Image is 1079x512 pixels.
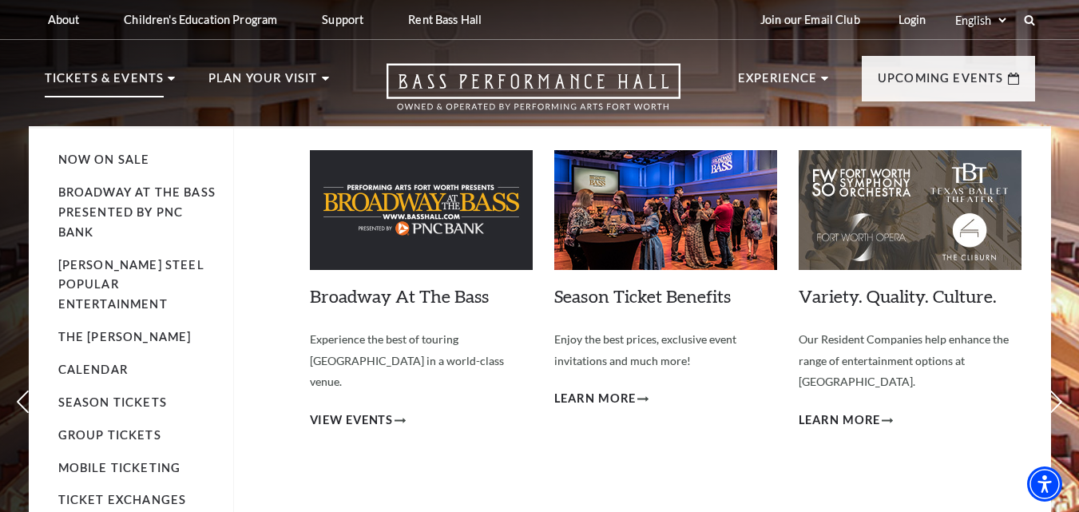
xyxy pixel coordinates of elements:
[58,153,150,166] a: Now On Sale
[554,389,637,409] span: Learn More
[408,13,482,26] p: Rent Bass Hall
[554,285,731,307] a: Season Ticket Benefits
[952,13,1009,28] select: Select:
[799,329,1021,393] p: Our Resident Companies help enhance the range of entertainment options at [GEOGRAPHIC_DATA].
[799,150,1021,270] img: Variety. Quality. Culture.
[554,389,649,409] a: Learn More Season Ticket Benefits
[329,63,738,126] a: Open this option
[310,285,489,307] a: Broadway At The Bass
[58,461,181,474] a: Mobile Ticketing
[310,150,533,270] img: Broadway At The Bass
[554,150,777,270] img: Season Ticket Benefits
[58,493,187,506] a: Ticket Exchanges
[799,285,997,307] a: Variety. Quality. Culture.
[58,395,167,409] a: Season Tickets
[554,329,777,371] p: Enjoy the best prices, exclusive event invitations and much more!
[58,428,161,442] a: Group Tickets
[799,411,881,431] span: Learn More
[58,185,216,239] a: Broadway At The Bass presented by PNC Bank
[310,411,394,431] span: View Events
[1027,466,1062,502] div: Accessibility Menu
[322,13,363,26] p: Support
[124,13,277,26] p: Children's Education Program
[799,411,894,431] a: Learn More Variety. Quality. Culture.
[48,13,80,26] p: About
[58,330,192,343] a: The [PERSON_NAME]
[738,69,818,97] p: Experience
[310,329,533,393] p: Experience the best of touring [GEOGRAPHIC_DATA] in a world-class venue.
[58,258,204,312] a: [PERSON_NAME] Steel Popular Entertainment
[208,69,318,97] p: Plan Your Visit
[878,69,1004,97] p: Upcoming Events
[310,411,407,431] a: View Events
[45,69,165,97] p: Tickets & Events
[58,363,128,376] a: Calendar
